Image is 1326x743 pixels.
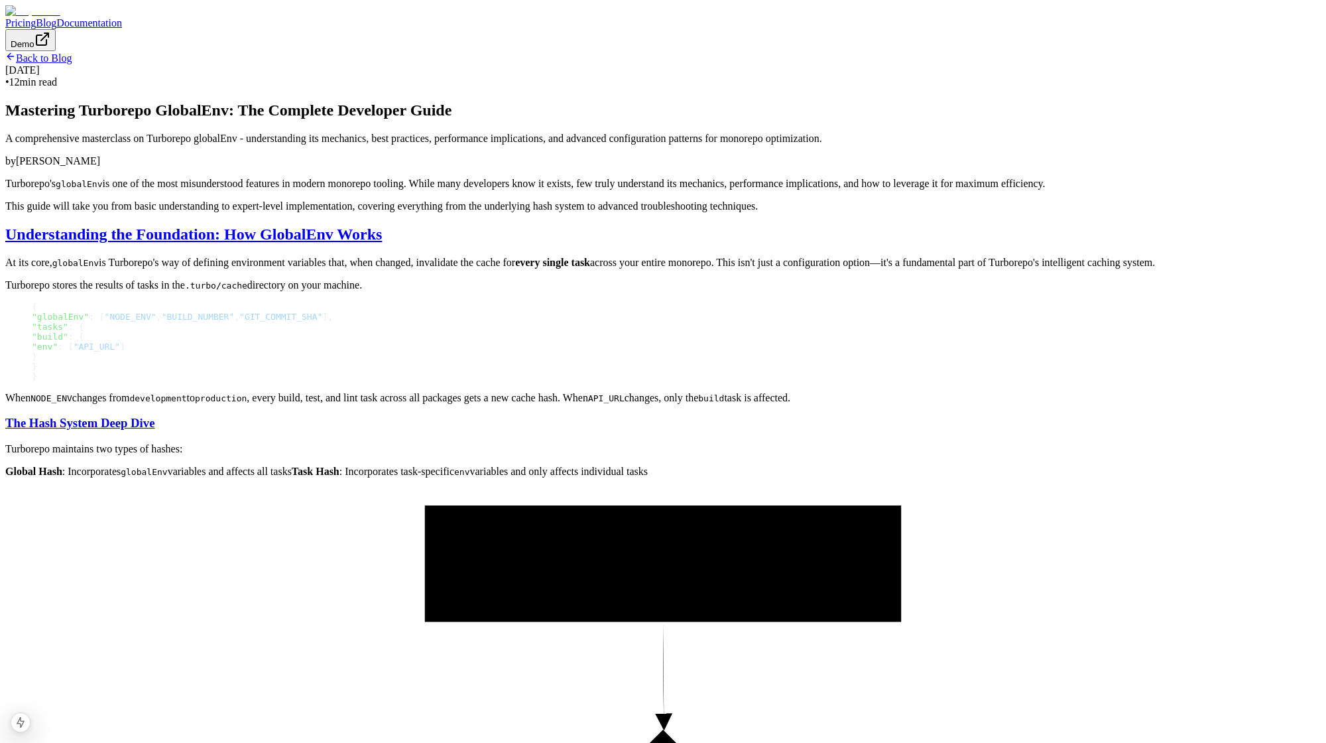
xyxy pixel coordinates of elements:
[89,312,104,322] span: : [
[32,322,68,332] span: "tasks"
[56,179,102,189] code: globalEnv
[129,393,186,403] code: development
[698,393,724,403] code: build
[5,226,382,243] a: Understanding the Foundation: How GlobalEnv Works
[5,443,1321,455] p: Turborepo maintains two types of hashes:
[185,281,247,291] code: .turbo/cache
[5,5,1321,17] a: Dopamine
[32,371,37,381] span: }
[105,312,156,322] span: "NODE_ENV"
[32,362,37,371] span: }
[322,312,333,322] span: ],
[489,573,806,624] p: Environment Variables
[5,5,60,17] img: Dopamine
[5,279,1321,291] p: Turborepo stores the results of tasks in the directory on your machine.
[121,467,167,477] code: globalEnv
[5,155,100,167] span: by [PERSON_NAME]
[74,342,120,352] span: "API_URL"
[32,312,89,322] span: "globalEnv"
[30,393,72,403] code: NODE_ENV
[234,312,239,322] span: ,
[292,466,339,477] strong: Task Hash
[5,38,56,49] a: Demo
[454,467,469,477] code: env
[5,29,56,51] button: Demo
[195,393,247,403] code: production
[5,133,1321,145] p: A comprehensive masterclass on Turborepo globalEnv - understanding its mechanics, best practices,...
[32,352,37,362] span: }
[5,17,36,29] a: Pricing
[5,76,1321,88] div: • 12 min read
[588,393,625,403] code: API_URL
[156,312,162,322] span: ,
[36,17,56,29] a: Blog
[32,302,37,312] span: {
[58,342,73,352] span: : [
[5,52,72,64] a: Back to Blog
[5,392,1321,404] p: When changes from to , every build, test, and lint task across all packages gets a new cache hash...
[162,312,235,322] span: "BUILD_NUMBER"
[5,466,1321,478] p: : Incorporates variables and affects all tasks : Incorporates task-specific variables and only af...
[120,342,125,352] span: ]
[5,416,154,430] a: The Hash System Deep Dive
[5,101,1321,119] h1: Mastering Turborepo GlobalEnv: The Complete Developer Guide
[239,312,322,322] span: "GIT_COMMIT_SHA"
[32,332,68,342] span: "build"
[5,257,1321,269] p: At its core, is Turborepo's way of defining environment variables that, when changed, invalidate ...
[5,178,1321,190] p: Turborepo's is one of the most misunderstood features in modern monorepo tooling. While many deve...
[5,64,40,76] time: [DATE]
[56,17,122,29] a: Documentation
[515,257,590,268] strong: every single task
[32,342,58,352] span: "env"
[5,200,1321,212] p: This guide will take you from basic understanding to expert-level implementation, covering everyt...
[68,332,84,342] span: : {
[52,258,99,268] code: globalEnv
[68,322,84,332] span: : {
[5,466,62,477] strong: Global Hash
